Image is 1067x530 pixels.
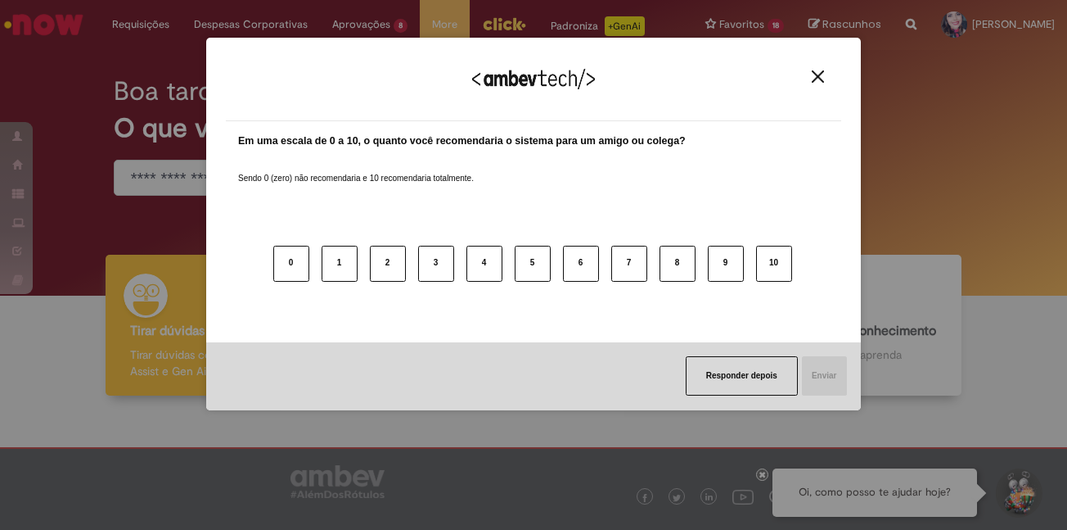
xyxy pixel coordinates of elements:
button: 9 [708,246,744,282]
button: 5 [515,246,551,282]
img: Logo Ambevtech [472,69,595,89]
button: 6 [563,246,599,282]
button: 7 [611,246,647,282]
label: Em uma escala de 0 a 10, o quanto você recomendaria o sistema para um amigo ou colega? [238,134,686,149]
img: Close [812,70,824,83]
button: 10 [756,246,792,282]
button: 8 [660,246,696,282]
button: Responder depois [686,356,798,396]
button: 3 [418,246,454,282]
label: Sendo 0 (zero) não recomendaria e 10 recomendaria totalmente. [238,153,474,184]
button: Close [807,70,829,84]
button: 0 [273,246,309,282]
button: 2 [370,246,406,282]
button: 1 [322,246,358,282]
button: 4 [466,246,502,282]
